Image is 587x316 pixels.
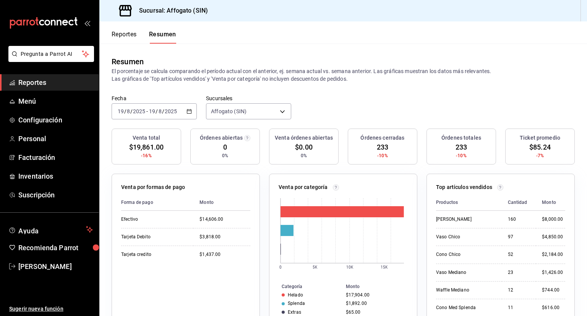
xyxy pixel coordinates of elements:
[346,301,405,306] div: $1,892.00
[121,234,187,240] div: Tarjeta Debito
[508,234,530,240] div: 97
[129,142,164,152] span: $19,861.00
[508,305,530,311] div: 11
[18,190,93,200] span: Suscripción
[436,216,496,223] div: [PERSON_NAME]
[112,56,144,67] div: Resumen
[112,96,197,101] label: Fecha
[436,287,496,293] div: Waffle Mediano
[536,152,544,159] span: -7%
[436,305,496,311] div: Cono Med Splenda
[360,134,404,142] h3: Órdenes cerradas
[288,292,303,298] div: Helado
[436,194,502,211] th: Productos
[502,194,536,211] th: Cantidad
[193,194,250,211] th: Monto
[542,269,565,276] div: $1,426.00
[441,134,481,142] h3: Órdenes totales
[295,142,313,152] span: $0.00
[146,108,148,114] span: -
[112,31,176,44] div: navigation tabs
[133,134,160,142] h3: Venta total
[211,108,246,115] span: Affogato (SIN)
[84,20,90,26] button: open_drawer_menu
[313,265,318,269] text: 5K
[456,152,467,159] span: -10%
[301,152,307,159] span: 0%
[18,77,93,88] span: Reportes
[126,108,130,114] input: --
[112,67,575,83] p: El porcentaje se calcula comparando el período actual con el anterior, ej. semana actual vs. sema...
[223,142,227,152] span: 0
[508,269,530,276] div: 23
[508,216,530,223] div: 160
[536,194,565,211] th: Monto
[436,269,496,276] div: Vaso Mediano
[529,142,551,152] span: $85.24
[5,55,94,64] a: Pregunta a Parrot AI
[162,108,164,114] span: /
[377,142,388,152] span: 233
[206,96,291,101] label: Sucursales
[133,108,146,114] input: ----
[199,251,250,258] div: $1,437.00
[18,134,93,144] span: Personal
[21,50,82,58] span: Pregunta a Parrot AI
[121,183,185,191] p: Venta por formas de pago
[141,152,152,159] span: -16%
[199,216,250,223] div: $14,606.00
[381,265,388,269] text: 15K
[542,251,565,258] div: $2,184.00
[18,243,93,253] span: Recomienda Parrot
[18,261,93,272] span: [PERSON_NAME]
[508,287,530,293] div: 12
[279,183,328,191] p: Venta por categoría
[436,234,496,240] div: Vaso Chico
[156,108,158,114] span: /
[121,216,187,223] div: Efectivo
[520,134,560,142] h3: Ticket promedio
[18,152,93,163] span: Facturación
[18,171,93,181] span: Inventarios
[346,292,405,298] div: $17,904.00
[164,108,177,114] input: ----
[346,265,353,269] text: 10K
[158,108,162,114] input: --
[275,134,333,142] h3: Venta órdenes abiertas
[121,251,187,258] div: Tarjeta credito
[18,225,83,234] span: Ayuda
[121,194,193,211] th: Forma de pago
[456,142,467,152] span: 233
[436,183,492,191] p: Top artículos vendidos
[542,287,565,293] div: $744.00
[18,115,93,125] span: Configuración
[508,251,530,258] div: 52
[124,108,126,114] span: /
[200,134,243,142] h3: Órdenes abiertas
[130,108,133,114] span: /
[377,152,388,159] span: -10%
[112,31,137,44] button: Reportes
[288,301,305,306] div: Splenda
[542,305,565,311] div: $616.00
[346,309,405,315] div: $65.00
[222,152,228,159] span: 0%
[199,234,250,240] div: $3,818.00
[542,216,565,223] div: $8,000.00
[542,234,565,240] div: $4,850.00
[18,96,93,106] span: Menú
[436,251,496,258] div: Cono Chico
[133,6,208,15] h3: Sucursal: Affogato (SIN)
[279,265,282,269] text: 0
[149,108,156,114] input: --
[149,31,176,44] button: Resumen
[117,108,124,114] input: --
[269,282,343,291] th: Categoría
[288,309,301,315] div: Extras
[8,46,94,62] button: Pregunta a Parrot AI
[9,305,93,313] span: Sugerir nueva función
[343,282,417,291] th: Monto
